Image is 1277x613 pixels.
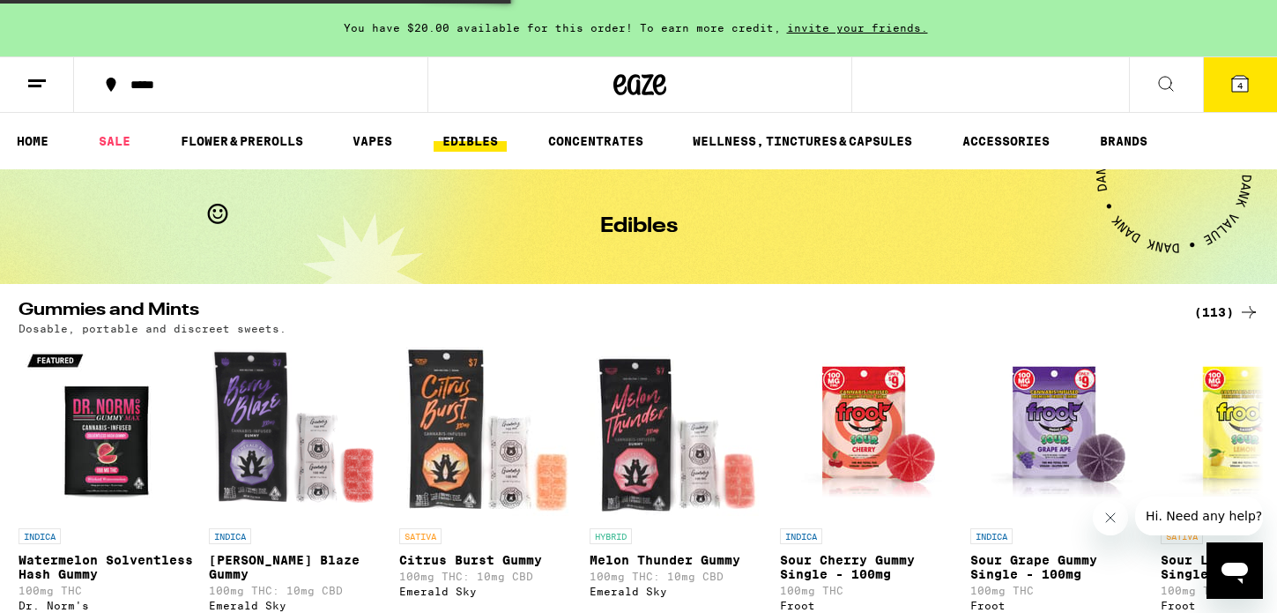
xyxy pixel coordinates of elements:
[90,131,139,152] a: SALE
[1161,528,1203,544] p: SATIVA
[1135,497,1263,535] iframe: Message from company
[970,585,1147,596] p: 100mg THC
[1237,80,1243,91] span: 4
[399,528,442,544] p: SATIVA
[172,131,312,152] a: FLOWER & PREROLLS
[780,553,956,581] p: Sour Cherry Gummy Single - 100mg
[8,131,57,152] a: HOME
[970,343,1147,520] img: Froot - Sour Grape Gummy Single - 100mg
[1203,57,1277,112] button: 4
[399,553,575,567] p: Citrus Burst Gummy
[19,528,61,544] p: INDICA
[970,600,1147,611] div: Froot
[590,553,766,567] p: Melon Thunder Gummy
[590,528,632,544] p: HYBRID
[399,343,575,520] img: Emerald Sky - Citrus Burst Gummy
[590,586,766,597] div: Emerald Sky
[209,585,385,596] p: 100mg THC: 10mg CBD
[209,343,385,520] img: Emerald Sky - Berry Blaze Gummy
[19,323,286,334] p: Dosable, portable and discreet sweets.
[19,343,195,520] img: Dr. Norm's - Watermelon Solventless Hash Gummy
[1093,500,1128,535] iframe: Close message
[1194,302,1259,323] a: (113)
[600,216,678,237] h1: Edibles
[780,600,956,611] div: Froot
[209,553,385,581] p: [PERSON_NAME] Blaze Gummy
[19,585,195,596] p: 100mg THC
[19,302,1173,323] h2: Gummies and Mints
[954,131,1058,152] a: ACCESSORIES
[590,571,766,582] p: 100mg THC: 10mg CBD
[970,528,1013,544] p: INDICA
[970,553,1147,581] p: Sour Grape Gummy Single - 100mg
[19,600,195,611] div: Dr. Norm's
[684,131,921,152] a: WELLNESS, TINCTURES & CAPSULES
[399,571,575,582] p: 100mg THC: 10mg CBD
[209,528,251,544] p: INDICA
[780,585,956,596] p: 100mg THC
[344,131,401,152] a: VAPES
[780,343,956,520] img: Froot - Sour Cherry Gummy Single - 100mg
[399,586,575,597] div: Emerald Sky
[209,600,385,611] div: Emerald Sky
[539,131,652,152] a: CONCENTRATES
[781,22,934,34] span: invite your friends.
[434,131,507,152] a: EDIBLES
[780,528,822,544] p: INDICA
[19,553,195,581] p: Watermelon Solventless Hash Gummy
[590,343,766,520] img: Emerald Sky - Melon Thunder Gummy
[344,22,781,34] span: You have $20.00 available for this order! To earn more credit,
[1091,131,1156,152] a: BRANDS
[1206,542,1263,599] iframe: Button to launch messaging window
